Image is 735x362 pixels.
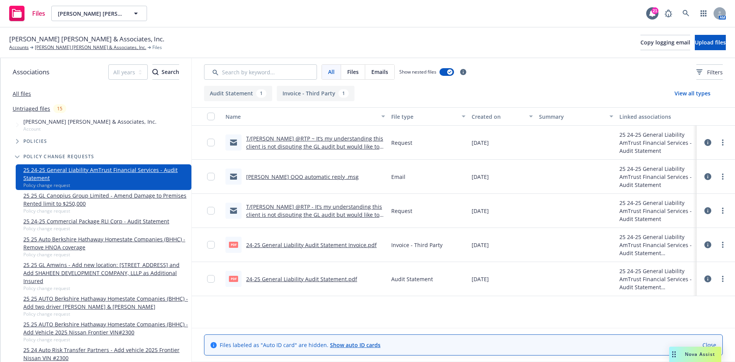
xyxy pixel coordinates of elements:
span: Copy logging email [640,39,690,46]
span: [DATE] [472,139,489,147]
div: File type [391,113,457,121]
button: Nova Assist [669,347,721,362]
div: Name [225,113,377,121]
span: Account [23,126,157,132]
input: Toggle Row Selected [207,241,215,249]
span: pdf [229,276,238,282]
span: All [328,68,335,76]
a: 25 25 AUTO Berkshire Hathaway Homestate Companies (BHHC) - Add Vehicle 2025 Nissan Frontier VIN#2300 [23,320,188,336]
span: Files [347,68,359,76]
a: 25 24-25 General Liability AmTrust Financial Services - Audit Statement [23,166,188,182]
span: Policy change request [23,208,188,214]
button: SearchSearch [152,64,179,80]
button: File type [388,107,469,126]
span: Policy change request [23,336,188,343]
div: Created on [472,113,524,121]
span: Policy change request [23,251,188,258]
a: more [718,138,727,147]
a: [PERSON_NAME] [PERSON_NAME] & Associates, Inc. [35,44,146,51]
a: Untriaged files [13,105,50,113]
span: Files [32,10,45,16]
div: 21 [652,7,658,14]
a: Files [6,3,48,24]
a: 25 25 GL Amwins - Add new location: [STREET_ADDRESS] and Add SHAHEEN DEVELOPMENT COMPANY, LLLP as... [23,261,188,285]
button: Linked associations [616,107,697,126]
span: [DATE] [472,241,489,249]
svg: Search [152,69,158,75]
a: Search [678,6,694,21]
a: All files [13,90,31,97]
a: 24-25 General Liability Audit Statement Invoice.pdf [246,241,377,249]
div: 1 [338,89,349,98]
input: Toggle Row Selected [207,207,215,215]
span: Policy change request [23,285,188,292]
a: more [718,172,727,181]
span: Policy change request [23,311,188,317]
span: Emails [371,68,388,76]
span: Policy change requests [23,154,94,159]
div: Summary [539,113,605,121]
span: [DATE] [472,173,489,181]
button: Created on [469,107,536,126]
button: Summary [536,107,616,126]
div: Search [152,65,179,79]
span: Request [391,207,412,215]
div: 25 24-25 General Liability AmTrust Financial Services - Audit Statement [619,233,694,257]
span: [PERSON_NAME] [PERSON_NAME] & Associates, Inc. [9,34,164,44]
span: Policy change request [23,182,188,188]
span: Filters [707,68,723,76]
input: Search by keyword... [204,64,317,80]
a: Report a Bug [661,6,676,21]
span: pdf [229,242,238,247]
div: 1 [256,89,266,98]
span: Associations [13,67,49,77]
span: [PERSON_NAME] [PERSON_NAME] & Associates, Inc. [23,118,157,126]
a: 25 24-25 Commercial Package RLI Corp - Audit Statement [23,217,169,225]
div: Drag to move [669,347,679,362]
input: Toggle Row Selected [207,275,215,283]
a: more [718,206,727,215]
a: more [718,274,727,283]
a: 25 25 AUTO Berkshire Hathaway Homestate Companies (BHHC) - Add two driver [PERSON_NAME] & [PERSON... [23,295,188,311]
div: Linked associations [619,113,694,121]
button: Filters [696,64,723,80]
a: 24-25 General Liability Audit Statement.pdf [246,275,357,283]
span: Invoice - Third Party [391,241,443,249]
div: 25 24-25 General Liability AmTrust Financial Services - Audit Statement [619,267,694,291]
span: [DATE] [472,275,489,283]
a: T/[PERSON_NAME] @RTP ~ It’s my understanding this client is not disputing the GL audit but would ... [246,135,383,174]
div: 25 24-25 General Liability AmTrust Financial Services - Audit Statement [619,199,694,223]
span: Email [391,173,405,181]
input: Toggle Row Selected [207,139,215,146]
a: Switch app [696,6,711,21]
span: [DATE] [472,207,489,215]
button: Upload files [695,35,726,50]
div: 25 24-25 General Liability AmTrust Financial Services - Audit Statement [619,165,694,189]
span: Policies [23,139,47,144]
a: Close [702,341,716,349]
div: 15 [53,104,66,113]
button: Audit Statement [204,86,272,101]
a: T/[PERSON_NAME] @RTP - It’s my understanding this client is not disputing the GL audit but would ... [246,203,383,242]
button: [PERSON_NAME] [PERSON_NAME] & Associates, Inc. [51,6,147,21]
a: 25 25 GL Canopius Group Limited - Amend Damage to Premises Rented limit to $250,000 [23,192,188,208]
input: Select all [207,113,215,120]
span: Policy change request [23,225,169,232]
input: Toggle Row Selected [207,173,215,180]
span: [PERSON_NAME] [PERSON_NAME] & Associates, Inc. [58,10,124,18]
button: Name [222,107,388,126]
a: Show auto ID cards [330,341,381,349]
a: more [718,240,727,249]
span: Request [391,139,412,147]
span: Files [152,44,162,51]
div: 25 24-25 General Liability AmTrust Financial Services - Audit Statement [619,131,694,155]
span: Upload files [695,39,726,46]
span: Show nested files [399,69,436,75]
span: Filters [696,68,723,76]
a: 25 25 Auto Berkshire Hathaway Homestate Companies (BHHC) - Remove HNOA coverage [23,235,188,251]
button: Copy logging email [640,35,690,50]
a: [PERSON_NAME] OOO automatic reply .msg [246,173,359,180]
button: View all types [662,86,723,101]
a: Accounts [9,44,29,51]
span: Audit Statement [391,275,433,283]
